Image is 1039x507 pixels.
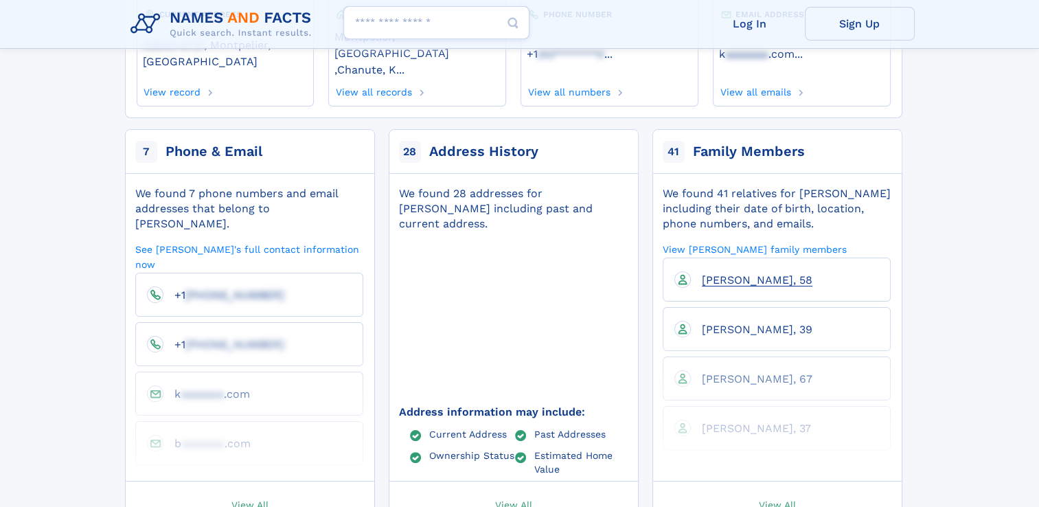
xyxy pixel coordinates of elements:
a: Chanute, K... [337,62,404,76]
a: View record [143,82,201,98]
a: Estimated Home Value [534,449,627,474]
div: Phone & Email [165,142,262,161]
span: aaaaaaa [181,387,224,401]
span: [PERSON_NAME], 39 [702,323,812,336]
a: 43543-9731, Montpelier, [GEOGRAPHIC_DATA] [143,37,308,68]
a: ... [719,47,884,60]
div: Address information may include: [399,405,627,420]
a: +1[PHONE_NUMBER] [163,288,284,301]
a: [PERSON_NAME], 39 [691,322,812,335]
span: [PERSON_NAME], 37 [702,422,811,435]
button: Search Button [496,6,529,40]
a: View all emails [719,82,791,98]
a: See [PERSON_NAME]'s full contact information now [135,243,363,271]
a: [PERSON_NAME], 58 [691,273,812,286]
a: Past Addresses [534,428,606,439]
div: Family Members [693,142,805,161]
a: Current Address [429,428,507,439]
img: Map with markers on addresses Justin E Lashaway [376,203,650,432]
a: ... [527,47,692,60]
a: View all numbers [527,82,610,98]
span: [PHONE_NUMBER] [185,289,284,302]
span: 28 [399,141,421,163]
a: Log In [695,7,805,41]
span: [PERSON_NAME], 67 [702,372,812,385]
a: +1[PHONE_NUMBER] [163,337,284,350]
input: search input [343,6,529,39]
a: kaaaaaaa.com [163,387,250,400]
a: [PERSON_NAME], 37 [691,421,811,434]
span: aaaaaaa [181,437,225,450]
div: We found 41 relatives for [PERSON_NAME] including their date of birth, location, phone numbers, a... [663,186,891,232]
div: Address History [429,142,538,161]
a: kaaaaaaa.com [719,46,795,60]
span: 41 [663,141,685,163]
a: Sign Up [805,7,915,41]
a: View [PERSON_NAME] family members [663,243,847,256]
img: Logo Names and Facts [125,5,323,43]
a: [PERSON_NAME], 67 [691,372,812,385]
span: 43543-9731 [143,38,204,52]
a: baaaaaaa.com [163,436,251,449]
span: [PERSON_NAME], 58 [702,273,812,286]
div: We found 28 addresses for [PERSON_NAME] including past and current address. [399,186,627,232]
a: View all records [334,82,412,98]
span: aaaaaaa [725,47,768,60]
a: Ownership Status [429,449,514,460]
a: Montpelier, [GEOGRAPHIC_DATA] [334,29,499,60]
span: [PHONE_NUMBER] [185,338,284,351]
div: We found 7 phone numbers and email addresses that belong to [PERSON_NAME]. [135,186,363,232]
span: 7 [135,141,157,163]
div: , [334,21,499,82]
